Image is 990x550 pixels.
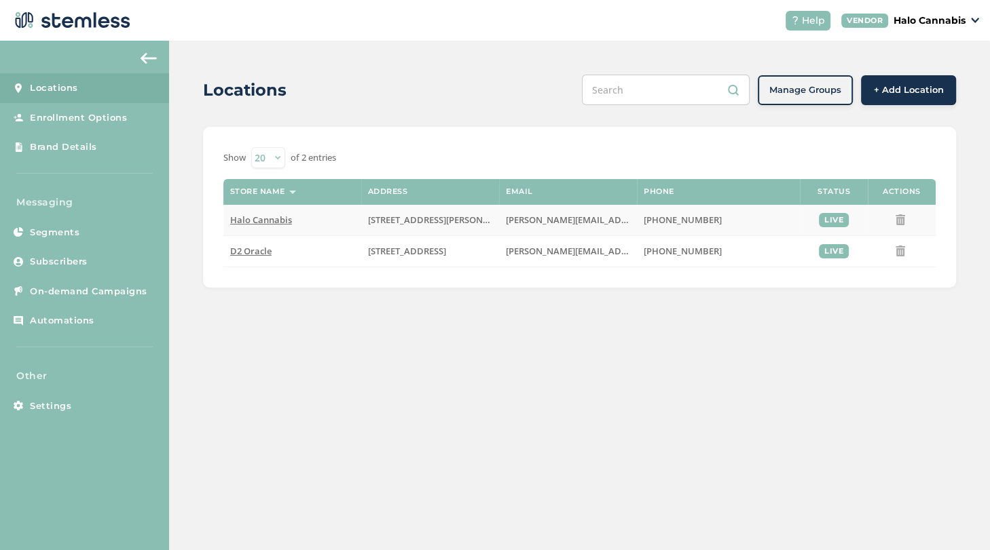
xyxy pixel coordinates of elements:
[644,245,722,257] span: [PHONE_NUMBER]
[506,245,792,257] span: [PERSON_NAME][EMAIL_ADDRESS][PERSON_NAME][DOMAIN_NAME]
[644,245,793,257] label: (520) 732-4187
[30,314,94,328] span: Automations
[819,244,849,258] div: live
[368,187,408,196] label: Address
[861,75,956,105] button: + Add Location
[203,78,287,102] h2: Locations
[368,214,492,226] label: 7710 South Wilmot Road
[769,83,841,97] span: Manage Groups
[802,14,825,28] span: Help
[506,245,630,257] label: dominique.gamboa@thegreenhalo.com
[868,179,936,205] th: Actions
[922,485,990,550] iframe: Chat Widget
[368,214,515,226] span: [STREET_ADDRESS][PERSON_NAME]
[582,75,750,105] input: Search
[230,214,292,226] span: Halo Cannabis
[506,214,630,226] label: dominique.gamboa@thegreenhalo.com
[30,285,147,298] span: On-demand Campaigns
[230,214,354,226] label: Halo Cannabis
[506,187,533,196] label: Email
[819,213,849,227] div: live
[141,53,157,64] img: icon-arrow-back-accent-c549486e.svg
[841,14,888,28] div: VENDOR
[230,245,354,257] label: D2 Oracle
[11,7,130,34] img: logo-dark-0685b13c.svg
[874,83,944,97] span: + Add Location
[223,151,246,165] label: Show
[30,399,71,413] span: Settings
[230,245,272,257] span: D2 Oracle
[506,214,792,226] span: [PERSON_NAME][EMAIL_ADDRESS][PERSON_NAME][DOMAIN_NAME]
[971,18,979,23] img: icon_down-arrow-small-66adaf34.svg
[230,187,285,196] label: Store name
[818,187,850,196] label: Status
[368,245,446,257] span: [STREET_ADDRESS]
[30,255,88,269] span: Subscribers
[791,16,799,24] img: icon-help-white-03924b79.svg
[368,245,492,257] label: 3906 North Oracle Road
[30,81,78,95] span: Locations
[30,111,127,125] span: Enrollment Options
[644,214,793,226] label: (520) 664-2251
[894,14,966,28] p: Halo Cannabis
[291,151,336,165] label: of 2 entries
[289,191,296,194] img: icon-sort-1e1d7615.svg
[644,214,722,226] span: [PHONE_NUMBER]
[30,226,79,239] span: Segments
[758,75,853,105] button: Manage Groups
[30,140,97,154] span: Brand Details
[644,187,674,196] label: Phone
